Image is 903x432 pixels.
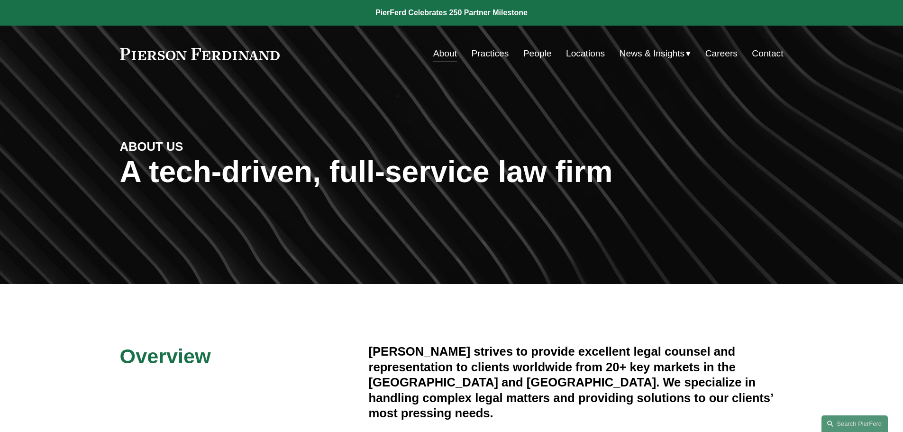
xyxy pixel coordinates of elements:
[471,45,509,63] a: Practices
[369,344,784,421] h4: [PERSON_NAME] strives to provide excellent legal counsel and representation to clients worldwide ...
[120,140,183,153] strong: ABOUT US
[620,45,691,63] a: folder dropdown
[433,45,457,63] a: About
[523,45,552,63] a: People
[821,415,888,432] a: Search this site
[705,45,738,63] a: Careers
[120,155,784,189] h1: A tech-driven, full-service law firm
[566,45,605,63] a: Locations
[752,45,783,63] a: Contact
[620,46,685,62] span: News & Insights
[120,345,211,368] span: Overview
